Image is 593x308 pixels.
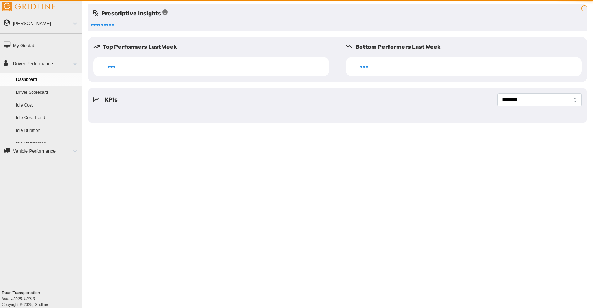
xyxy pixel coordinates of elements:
[13,112,82,124] a: Idle Cost Trend
[93,9,168,18] h5: Prescriptive Insights
[13,137,82,150] a: Idle Percentage
[2,297,35,301] i: beta v.2025.4.2019
[13,86,82,99] a: Driver Scorecard
[13,73,82,86] a: Dashboard
[2,291,40,295] b: Ruan Transportation
[2,290,82,307] div: Copyright © 2025, Gridline
[13,124,82,137] a: Idle Duration
[2,2,55,11] img: Gridline
[93,43,335,51] h5: Top Performers Last Week
[13,99,82,112] a: Idle Cost
[105,96,118,104] h5: KPIs
[346,43,587,51] h5: Bottom Performers Last Week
